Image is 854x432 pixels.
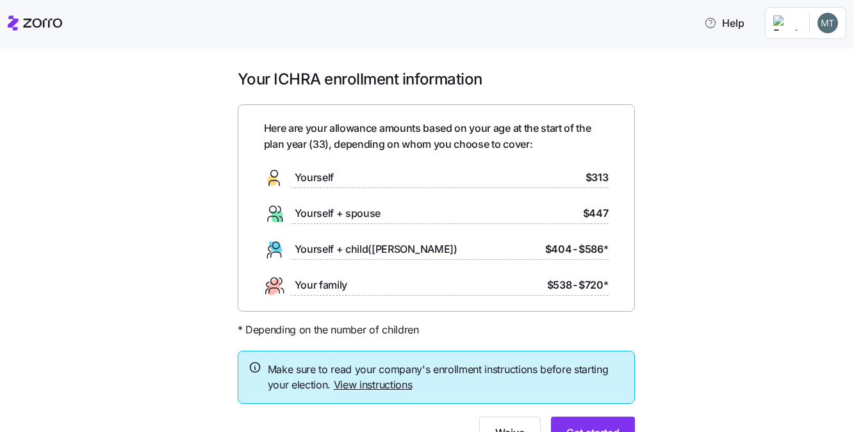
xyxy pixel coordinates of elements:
span: Here are your allowance amounts based on your age at the start of the plan year ( 33 ), depending... [264,120,609,152]
span: Help [704,15,744,31]
span: $538 [547,277,572,293]
img: Employer logo [773,15,799,31]
span: Yourself + spouse [295,205,381,221]
h1: Your ICHRA enrollment information [238,69,635,89]
button: Help [694,10,755,36]
span: Make sure to read your company's enrollment instructions before starting your election. [268,362,624,394]
span: - [573,277,577,293]
span: $313 [586,170,609,186]
span: - [573,241,577,257]
span: Your family [295,277,347,293]
a: View instructions [334,378,413,391]
span: Yourself + child([PERSON_NAME]) [295,241,457,257]
span: $404 [545,241,572,257]
span: $586 [579,241,608,257]
span: Yourself [295,170,334,186]
span: $720 [579,277,608,293]
img: 7288d3268edeb34883ded035104a030e [817,13,838,33]
span: $447 [583,205,609,221]
span: * Depending on the number of children [238,322,419,338]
